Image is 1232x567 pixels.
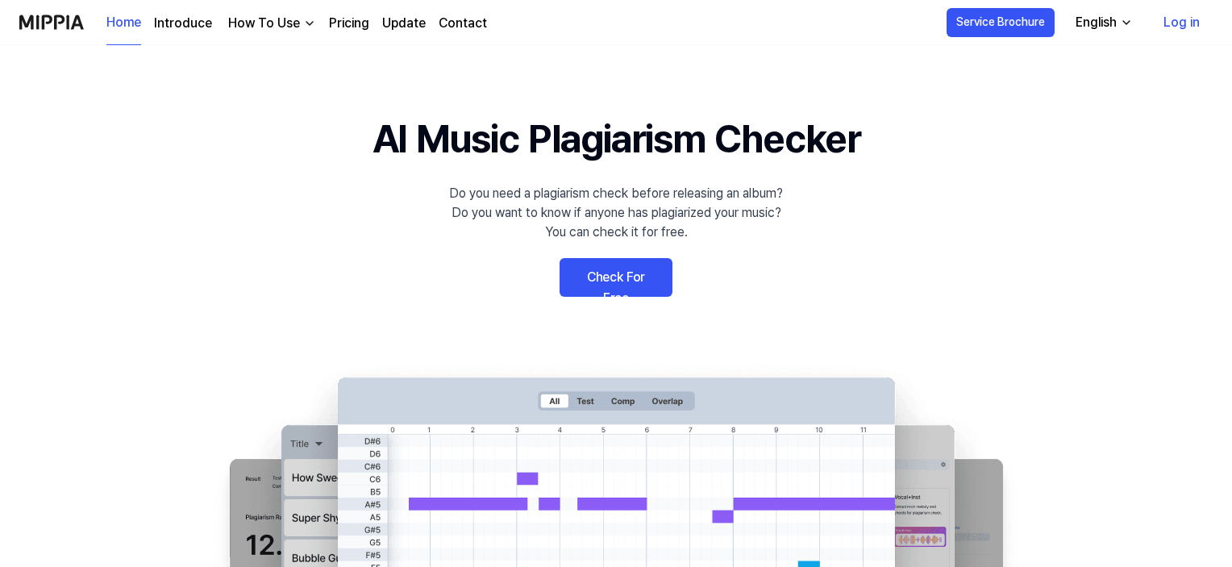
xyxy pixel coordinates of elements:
a: Contact [439,14,487,33]
button: Service Brochure [947,8,1055,37]
a: Update [382,14,426,33]
div: Do you need a plagiarism check before releasing an album? Do you want to know if anyone has plagi... [449,184,783,242]
div: How To Use [225,14,303,33]
a: Introduce [154,14,212,33]
button: English [1063,6,1143,39]
a: Check For Free [560,258,672,297]
a: Pricing [329,14,369,33]
button: How To Use [225,14,316,33]
a: Home [106,1,141,45]
div: English [1072,13,1120,32]
h1: AI Music Plagiarism Checker [373,110,860,168]
img: down [303,17,316,30]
